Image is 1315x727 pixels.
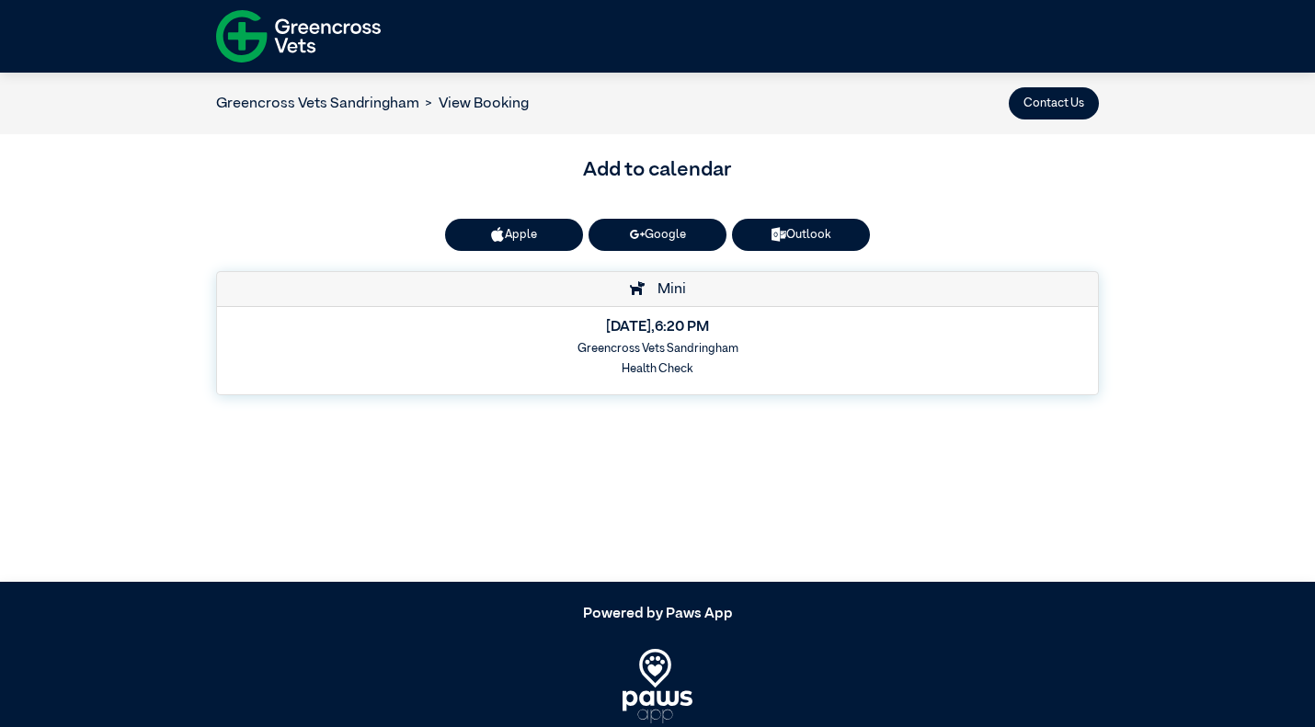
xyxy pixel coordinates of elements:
a: Greencross Vets Sandringham [216,97,419,111]
h5: Powered by Paws App [216,606,1099,623]
span: Mini [648,282,686,297]
button: Apple [445,219,583,251]
img: PawsApp [623,649,693,722]
img: f-logo [216,5,381,68]
li: View Booking [419,93,529,115]
a: Google [589,219,726,251]
h3: Add to calendar [216,155,1099,187]
nav: breadcrumb [216,93,529,115]
h6: Health Check [229,362,1086,376]
a: Outlook [732,219,870,251]
h6: Greencross Vets Sandringham [229,342,1086,356]
h5: [DATE] , 6:20 PM [229,319,1086,336]
button: Contact Us [1009,87,1099,119]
